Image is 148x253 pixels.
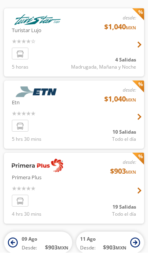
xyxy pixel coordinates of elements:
span: 09 Ago [22,236,37,243]
span: $ 903 [103,243,126,252]
span: Desde: [22,245,37,252]
span: Desde: [80,245,96,252]
small: MXN [116,245,126,251]
span: $ 903 [45,243,68,252]
span: 11 Ago [80,236,96,243]
small: MXN [58,245,68,251]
